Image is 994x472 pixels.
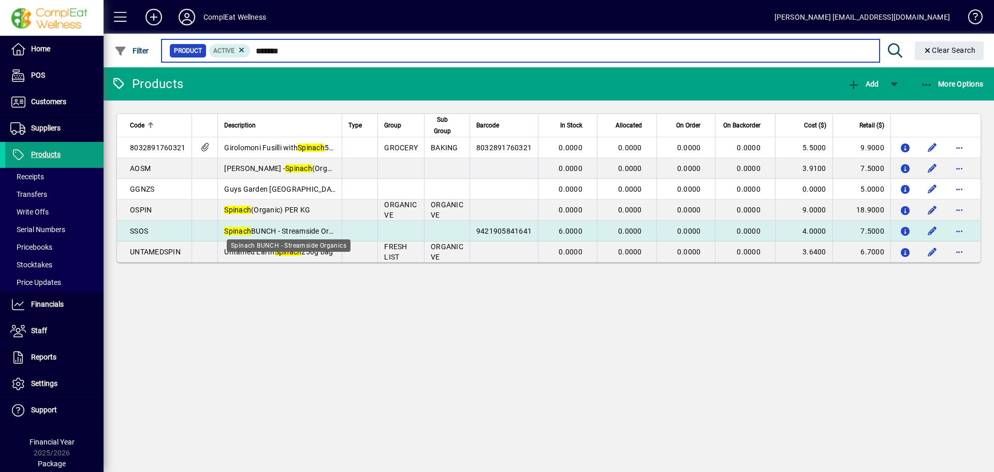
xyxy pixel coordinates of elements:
[384,201,417,219] span: ORGANIC VE
[227,239,350,252] div: Spinach BUNCH - Streamside Organics
[832,137,890,158] td: 9.9000
[5,221,104,238] a: Serial Numbers
[5,397,104,423] a: Support
[384,242,407,261] span: FRESH LIST
[832,199,890,221] td: 18.9000
[31,300,64,308] span: Financials
[285,164,312,173] em: Spinach
[677,185,701,193] span: 0.0000
[224,164,379,173] span: [PERSON_NAME] - (Organic) 175g BAG
[775,137,832,158] td: 5.5000
[832,179,890,199] td: 5.0000
[604,120,651,131] div: Allocated
[737,164,761,173] span: 0.0000
[130,185,154,193] span: GGNZS
[677,144,701,152] span: 0.0000
[5,63,104,89] a: POS
[845,75,881,93] button: Add
[431,114,463,137] div: Sub Group
[960,2,981,36] a: Knowledge Base
[224,227,351,235] span: BUNCH - Streamside Organics
[559,185,582,193] span: 0.0000
[348,120,362,131] span: Type
[859,120,884,131] span: Retail ($)
[342,185,369,193] em: Spinach
[224,248,333,256] span: Untamed Earth 250g bag
[10,243,52,251] span: Pricebooks
[737,248,761,256] span: 0.0000
[804,120,826,131] span: Cost ($)
[951,244,968,260] button: More options
[832,241,890,262] td: 6.7000
[951,160,968,177] button: More options
[722,120,769,131] div: On Backorder
[31,71,45,79] span: POS
[38,460,66,468] span: Package
[114,47,149,55] span: Filter
[10,278,61,287] span: Price Updates
[275,248,302,256] em: Spinach
[5,256,104,274] a: Stocktakes
[10,173,44,181] span: Receipts
[924,139,941,156] button: Edit
[5,36,104,62] a: Home
[5,292,104,318] a: Financials
[775,179,832,199] td: 0.0000
[737,185,761,193] span: 0.0000
[30,438,75,446] span: Financial Year
[476,144,532,152] span: 8032891760321
[31,45,50,53] span: Home
[224,120,256,131] span: Description
[31,124,61,132] span: Suppliers
[920,80,984,88] span: More Options
[476,120,532,131] div: Barcode
[10,208,49,216] span: Write Offs
[5,89,104,115] a: Customers
[737,144,761,152] span: 0.0000
[545,120,592,131] div: In Stock
[5,168,104,185] a: Receipts
[618,227,642,235] span: 0.0000
[616,120,642,131] span: Allocated
[924,160,941,177] button: Edit
[130,227,148,235] span: SSOS
[224,206,310,214] span: (Organic) PER KG
[31,150,61,159] span: Products
[559,248,582,256] span: 0.0000
[5,274,104,291] a: Price Updates
[174,46,202,56] span: Product
[618,206,642,214] span: 0.0000
[31,97,66,106] span: Customers
[224,185,385,193] span: Guys Garden [GEOGRAPHIC_DATA] 250g
[137,8,170,26] button: Add
[737,206,761,214] span: 0.0000
[923,46,976,54] span: Clear Search
[10,190,47,198] span: Transfers
[618,248,642,256] span: 0.0000
[224,144,342,152] span: Girolomoni Fusilli with 500g
[924,202,941,218] button: Edit
[170,8,203,26] button: Profile
[951,139,968,156] button: More options
[559,227,582,235] span: 6.0000
[5,371,104,397] a: Settings
[5,238,104,256] a: Pricebooks
[559,164,582,173] span: 0.0000
[384,120,418,131] div: Group
[224,120,335,131] div: Description
[10,261,52,269] span: Stocktakes
[476,227,532,235] span: 9421905841641
[384,120,401,131] span: Group
[431,144,458,152] span: BAKING
[832,158,890,179] td: 7.5000
[431,114,454,137] span: Sub Group
[298,144,325,152] em: Spinach
[737,227,761,235] span: 0.0000
[774,9,950,25] div: [PERSON_NAME] [EMAIL_ADDRESS][DOMAIN_NAME]
[130,144,185,152] span: 8032891760321
[130,248,181,256] span: UNTAMEDSPIN
[924,181,941,197] button: Edit
[832,221,890,241] td: 7.5000
[10,225,65,234] span: Serial Numbers
[951,223,968,239] button: More options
